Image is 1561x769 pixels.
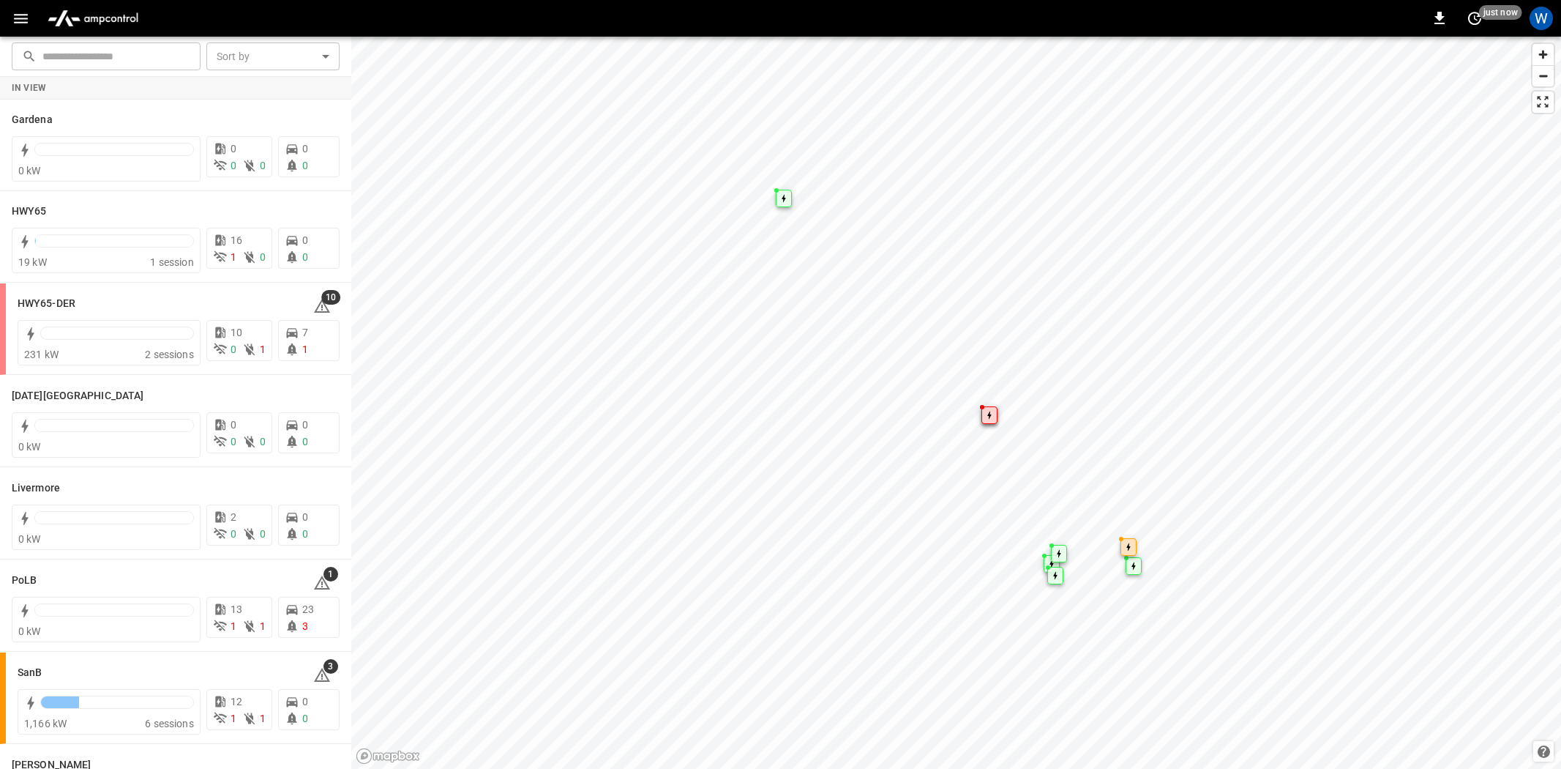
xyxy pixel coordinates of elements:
[302,143,308,155] span: 0
[231,343,236,355] span: 0
[260,713,266,724] span: 1
[18,625,41,637] span: 0 kW
[12,573,37,589] h6: PoLB
[231,436,236,447] span: 0
[302,160,308,171] span: 0
[260,251,266,263] span: 0
[1532,66,1554,86] span: Zoom out
[260,620,266,632] span: 1
[1044,555,1060,573] div: Map marker
[1126,557,1142,575] div: Map marker
[18,256,47,268] span: 19 kW
[302,436,308,447] span: 0
[24,718,67,729] span: 1,166 kW
[24,349,59,360] span: 231 kW
[260,528,266,540] span: 0
[302,234,308,246] span: 0
[231,620,236,632] span: 1
[145,349,194,360] span: 2 sessions
[18,296,75,312] h6: HWY65-DER
[302,327,308,338] span: 7
[12,480,60,497] h6: Livermore
[260,343,266,355] span: 1
[1530,7,1553,30] div: profile-icon
[18,533,41,545] span: 0 kW
[302,419,308,431] span: 0
[12,388,143,404] h6: Karma Center
[302,713,308,724] span: 0
[12,83,47,93] strong: In View
[351,37,1561,769] canvas: Map
[18,165,41,177] span: 0 kW
[323,567,338,582] span: 1
[12,204,47,220] h6: HWY65
[42,4,144,32] img: ampcontrol.io logo
[231,160,236,171] span: 0
[260,160,266,171] span: 0
[1479,5,1522,20] span: just now
[302,528,308,540] span: 0
[231,603,242,615] span: 13
[231,251,236,263] span: 1
[1120,538,1137,556] div: Map marker
[1047,567,1063,584] div: Map marker
[231,143,236,155] span: 0
[150,256,193,268] span: 1 session
[302,343,308,355] span: 1
[1532,44,1554,65] button: Zoom in
[321,290,340,305] span: 10
[12,112,53,128] h6: Gardena
[776,190,792,207] div: Map marker
[231,528,236,540] span: 0
[981,406,997,424] div: Map marker
[231,234,242,246] span: 16
[231,696,242,707] span: 12
[231,327,242,338] span: 10
[302,696,308,707] span: 0
[231,511,236,523] span: 2
[231,713,236,724] span: 1
[302,620,308,632] span: 3
[323,659,338,674] span: 3
[145,718,194,729] span: 6 sessions
[18,665,42,681] h6: SanB
[356,748,420,765] a: Mapbox homepage
[260,436,266,447] span: 0
[231,419,236,431] span: 0
[302,511,308,523] span: 0
[1051,545,1067,562] div: Map marker
[302,603,314,615] span: 23
[1532,65,1554,86] button: Zoom out
[18,441,41,453] span: 0 kW
[302,251,308,263] span: 0
[1463,7,1486,30] button: set refresh interval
